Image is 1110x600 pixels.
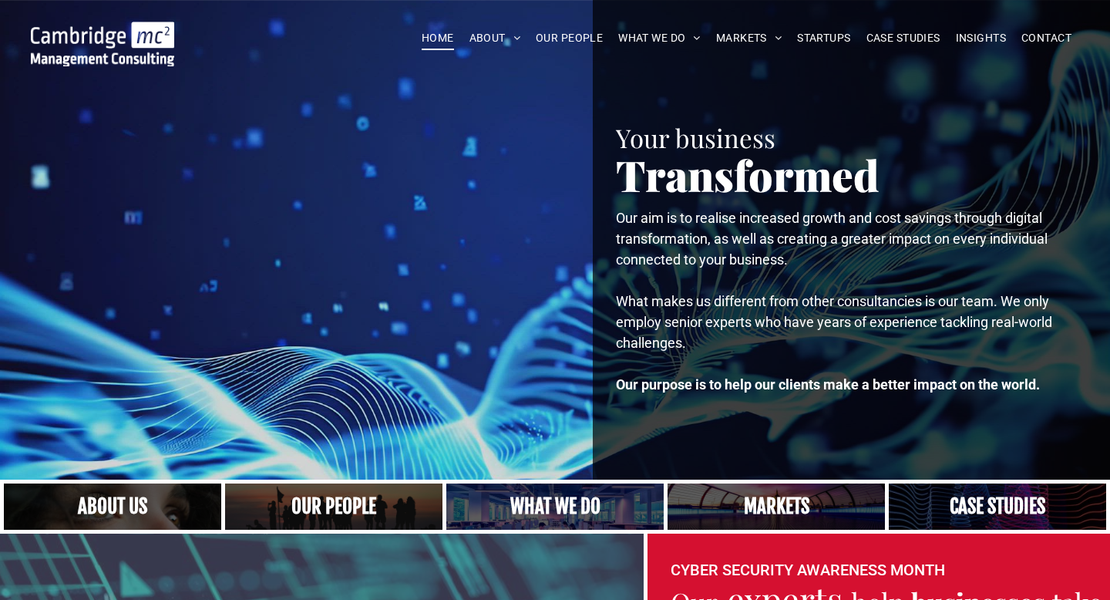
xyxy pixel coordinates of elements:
[31,22,174,66] img: Go to Homepage
[616,146,880,203] span: Transformed
[789,26,858,50] a: STARTUPS
[948,26,1014,50] a: INSIGHTS
[671,561,945,579] font: CYBER SECURITY AWARENESS MONTH
[4,484,221,530] a: Close up of woman's face, centered on her eyes, digital infrastructure
[708,26,789,50] a: MARKETS
[616,210,1048,268] span: Our aim is to realise increased growth and cost savings through digital transformation, as well a...
[616,376,1040,393] strong: Our purpose is to help our clients make a better impact on the world.
[610,26,708,50] a: WHAT WE DO
[668,484,885,530] a: digital transformation
[225,484,442,530] a: A crowd in silhouette at sunset, on a rise or lookout point, digital transformation
[31,24,174,40] a: Your Business Transformed | Cambridge Management Consulting
[446,484,664,530] a: A yoga teacher lifting his whole body off the ground in the peacock pose, digital infrastructure
[616,293,1052,351] span: What makes us different from other consultancies is our team. We only employ senior experts who h...
[616,120,775,154] span: Your business
[1014,26,1079,50] a: CONTACT
[859,26,948,50] a: CASE STUDIES
[889,484,1106,530] a: digital infrastructure
[528,26,610,50] a: OUR PEOPLE
[462,26,529,50] a: ABOUT
[414,26,462,50] a: HOME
